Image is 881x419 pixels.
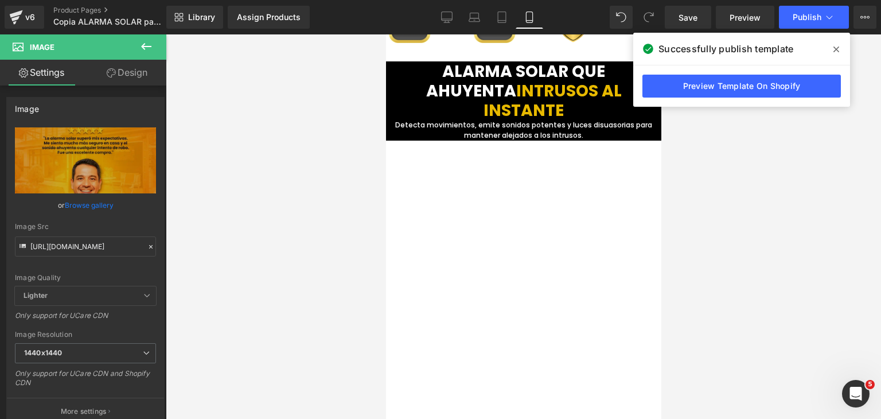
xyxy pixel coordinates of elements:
div: v6 [23,10,37,25]
input: Link [15,236,156,257]
div: Only support for UCare CDN and Shopify CDN [15,369,156,395]
a: Desktop [433,6,461,29]
b: 1440x1440 [24,348,62,357]
a: Design [85,60,169,86]
button: Publish [779,6,849,29]
div: Image Src [15,223,156,231]
span: intrusos al instante [98,45,236,87]
a: New Library [166,6,223,29]
a: Preview Template On Shopify [642,75,841,98]
div: Assign Products [237,13,301,22]
span: Detecta movimientos, emite sonidos potentes y luces disuasorias para mantener alejados a los intr... [9,86,266,106]
a: Laptop [461,6,488,29]
div: or [15,199,156,211]
span: Copia ALARMA SOLAR para casas 2 [53,17,163,26]
a: Preview [716,6,774,29]
a: Product Pages [53,6,185,15]
a: Mobile [516,6,543,29]
span: Preview [730,11,761,24]
span: Publish [793,13,821,22]
a: v6 [5,6,44,29]
div: Image Quality [15,274,156,282]
span: Successfully publish template [658,42,793,56]
span: Library [188,12,215,22]
button: Undo [610,6,633,29]
a: Tablet [488,6,516,29]
span: 5 [866,380,875,389]
button: Redo [637,6,660,29]
div: Only support for UCare CDN [15,311,156,328]
a: Browse gallery [65,195,114,215]
div: Image Resolution [15,331,156,339]
iframe: Intercom live chat [842,380,870,408]
p: More settings [61,406,107,417]
b: Lighter [24,291,48,300]
button: More [853,6,876,29]
span: Save [679,11,697,24]
div: Image [15,98,39,114]
span: Image [30,42,54,52]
